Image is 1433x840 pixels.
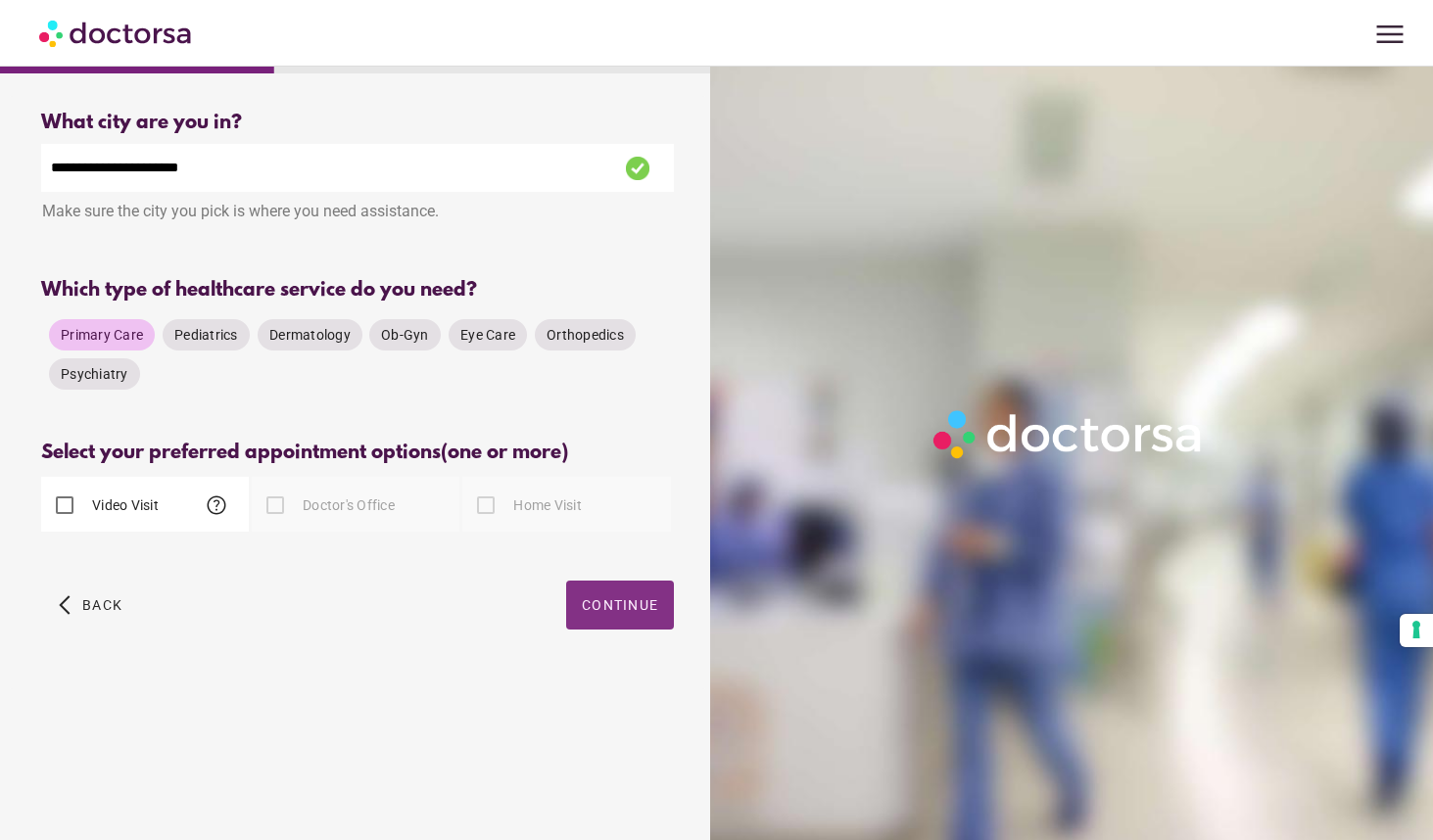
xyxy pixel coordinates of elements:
span: Back [82,597,122,613]
span: Psychiatry [61,366,128,382]
span: Pediatrics [174,327,238,343]
div: What city are you in? [41,112,674,134]
button: Your consent preferences for tracking technologies [1400,614,1433,647]
span: Ob-Gyn [381,327,429,343]
span: help [205,493,228,517]
label: Video Visit [88,495,159,515]
span: Eye Care [460,327,515,343]
span: Dermatology [269,327,351,343]
div: Which type of healthcare service do you need? [41,279,674,302]
img: Doctorsa.com [39,11,194,55]
button: Continue [566,581,674,630]
span: Primary Care [61,327,143,343]
span: Continue [582,597,658,613]
img: Logo-Doctorsa-trans-White-partial-flat.png [926,402,1213,466]
span: Orthopedics [547,327,624,343]
button: arrow_back_ios Back [51,581,130,630]
label: Doctor's Office [299,495,395,515]
label: Home Visit [509,495,582,515]
span: menu [1371,16,1409,53]
div: Make sure the city you pick is where you need assistance. [41,192,674,235]
span: (one or more) [441,442,568,464]
div: Select your preferred appointment options [41,442,674,464]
